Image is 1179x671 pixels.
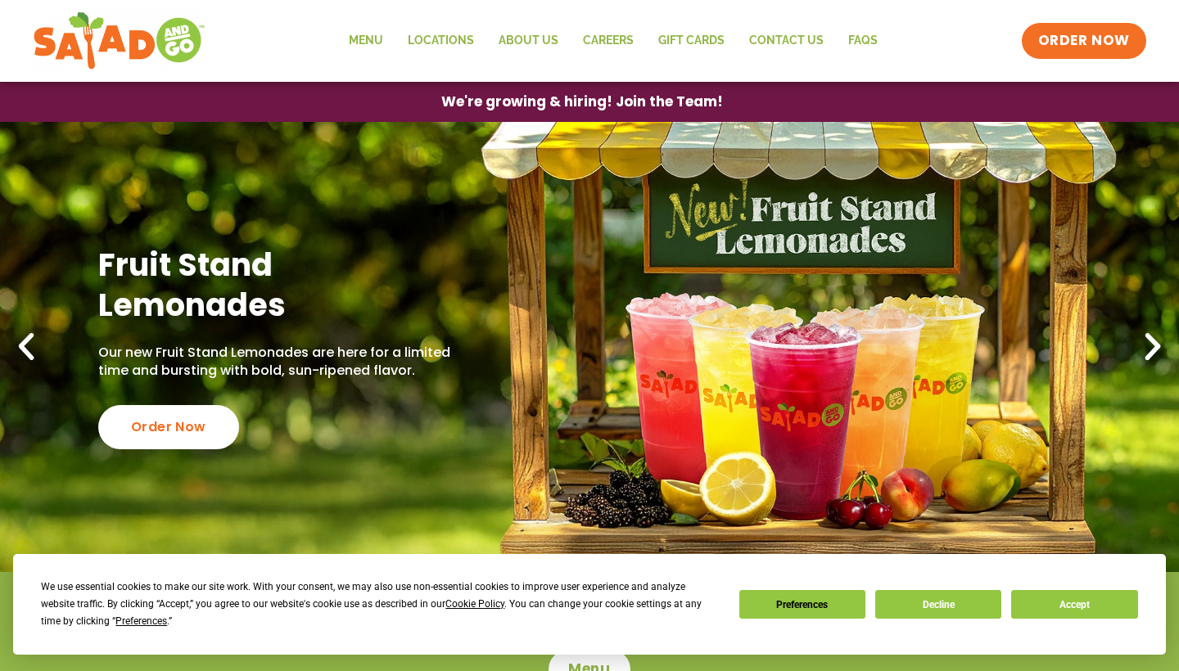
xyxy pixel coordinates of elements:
[737,22,836,60] a: Contact Us
[1135,329,1171,365] div: Next slide
[98,344,455,381] p: Our new Fruit Stand Lemonades are here for a limited time and bursting with bold, sun-ripened fla...
[115,615,167,627] span: Preferences
[571,22,646,60] a: Careers
[98,405,239,449] div: Order Now
[1038,31,1130,51] span: ORDER NOW
[1011,590,1137,619] button: Accept
[739,590,865,619] button: Preferences
[445,598,504,610] span: Cookie Policy
[441,95,723,109] span: We're growing & hiring! Join the Team!
[486,22,571,60] a: About Us
[836,22,890,60] a: FAQs
[646,22,737,60] a: GIFT CARDS
[8,329,44,365] div: Previous slide
[875,590,1001,619] button: Decline
[395,22,486,60] a: Locations
[33,8,206,74] img: new-SAG-logo-768×292
[41,579,719,630] div: We use essential cookies to make our site work. With your consent, we may also use non-essential ...
[337,22,890,60] nav: Menu
[1022,23,1146,59] a: ORDER NOW
[98,245,455,326] h2: Fruit Stand Lemonades
[337,22,395,60] a: Menu
[13,554,1166,655] div: Cookie Consent Prompt
[417,83,748,121] a: We're growing & hiring! Join the Team!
